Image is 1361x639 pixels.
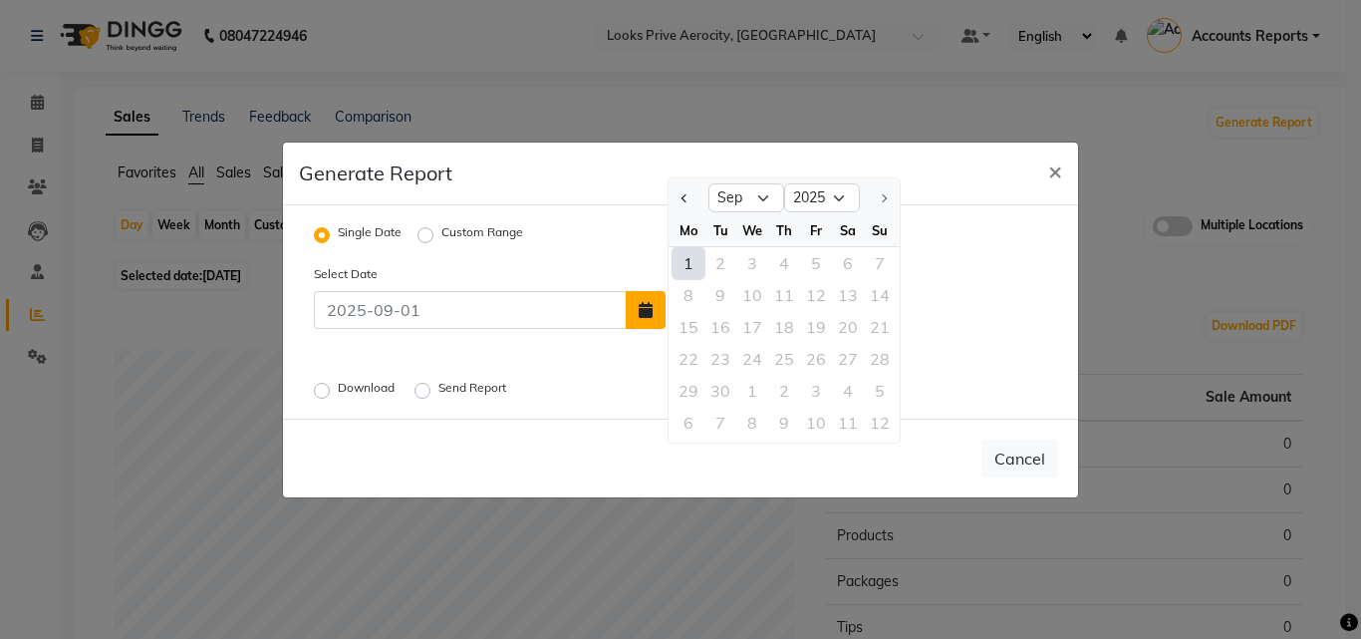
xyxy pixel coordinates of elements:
[708,183,784,213] select: Select month
[441,223,523,247] label: Custom Range
[299,159,452,188] h5: Generate Report
[981,440,1058,478] button: Cancel
[784,183,860,213] select: Select year
[673,247,704,279] div: 1
[1048,156,1062,185] span: ×
[832,214,864,246] div: Sa
[800,214,832,246] div: Fr
[673,247,704,279] div: Monday, September 1, 2025
[299,265,490,283] label: Select Date
[1032,143,1078,198] button: Close
[704,214,736,246] div: Tu
[864,214,896,246] div: Su
[314,291,627,329] input: 2025-09-01
[438,379,510,403] label: Send Report
[338,379,399,403] label: Download
[338,223,402,247] label: Single Date
[768,214,800,246] div: Th
[673,214,704,246] div: Mo
[736,214,768,246] div: We
[677,182,693,214] button: Previous month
